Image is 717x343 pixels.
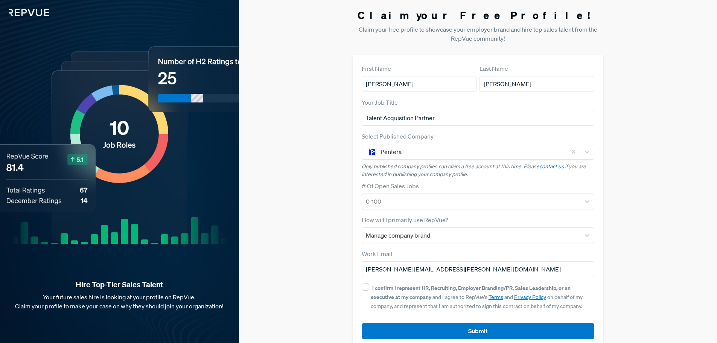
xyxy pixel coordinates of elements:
p: Your future sales hire is looking at your profile on RepVue. Claim your profile to make your case... [12,293,227,311]
strong: I confirm I represent HR, Recruiting, Employer Branding/PR, Sales Leadership, or an executive at ... [371,284,571,300]
p: Only published company profiles can claim a free account at this time. Please if you are interest... [362,163,595,178]
a: Terms [489,294,503,300]
label: First Name [362,64,391,73]
p: Claim your free profile to showcase your employer brand and hire top sales talent from the RepVue... [353,25,604,43]
input: Title [362,110,595,126]
label: Work Email [362,249,392,258]
label: How will I primarily use RepVue? [362,215,448,224]
label: # Of Open Sales Jobs [362,181,419,191]
a: Privacy Policy [514,294,546,300]
a: contact us [539,163,564,170]
label: Select Published Company [362,132,434,141]
button: Submit [362,323,595,339]
label: Last Name [480,64,508,73]
strong: Hire Top-Tier Sales Talent [12,280,227,290]
label: Your Job Title [362,98,398,107]
input: First Name [362,76,476,92]
input: Email [362,261,595,277]
h3: Claim your Free Profile! [353,9,604,22]
input: Last Name [480,76,594,92]
img: Pentera [368,147,377,156]
span: and I agree to RepVue’s and on behalf of my company, and represent that I am authorized to sign t... [371,285,583,309]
